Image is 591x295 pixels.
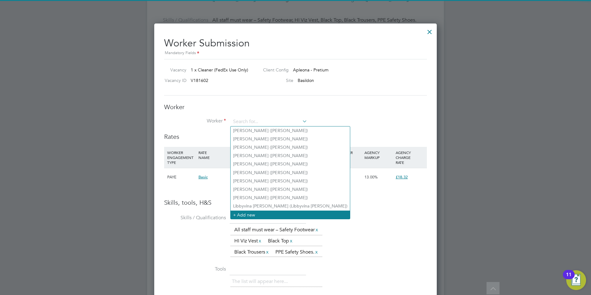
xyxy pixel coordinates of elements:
li: HI Viz Vest [232,237,265,245]
li: Black Trousers [232,248,272,256]
li: [PERSON_NAME] ([PERSON_NAME]) [231,177,350,185]
li: [PERSON_NAME] ([PERSON_NAME]) [231,160,350,168]
a: x [258,237,262,245]
label: Client Config [258,67,289,73]
li: The list will appear here... [232,277,290,286]
div: WORKER ENGAGEMENT TYPE [166,147,197,168]
span: V181602 [191,78,208,83]
label: Worker [164,118,226,124]
div: 11 [566,275,572,283]
label: Site [258,78,293,83]
div: PAYE [166,168,197,186]
li: [PERSON_NAME] ([PERSON_NAME]) [231,143,350,152]
li: [PERSON_NAME] ([PERSON_NAME]) [231,169,350,177]
li: [PERSON_NAME] ([PERSON_NAME]) [231,194,350,202]
h2: Worker Submission [164,32,427,57]
li: [PERSON_NAME] ([PERSON_NAME]) [231,152,350,160]
label: Vacancy ID [162,78,186,83]
li: Black Top [266,237,296,245]
li: [PERSON_NAME] ([PERSON_NAME]) [231,135,350,143]
span: Basic [198,174,208,180]
div: Mandatory Fields [164,50,427,57]
label: Vacancy [162,67,186,73]
li: PPE Safety Shoes. [273,248,321,256]
label: Tools [164,266,226,272]
h3: Worker [164,103,427,111]
button: Open Resource Center, 11 new notifications [566,270,586,290]
a: x [265,248,270,256]
li: + Add new [231,211,350,219]
span: Apleona - Pretium [293,67,329,73]
li: All staff must wear – Safety Footwear [232,226,321,234]
span: 1 x Cleaner (FedEx Use Only) [191,67,248,73]
label: Skills / Qualifications [164,215,226,221]
a: x [315,226,319,234]
div: AGENCY MARKUP [363,147,394,163]
a: x [289,237,293,245]
span: £18.32 [396,174,408,180]
div: RATE NAME [197,147,238,163]
div: AGENCY CHARGE RATE [394,147,425,168]
a: x [314,248,319,256]
li: [PERSON_NAME] ([PERSON_NAME]) [231,126,350,135]
h3: Rates [164,133,427,141]
h3: Skills, tools, H&S [164,199,427,207]
span: 13.00% [364,174,378,180]
li: Libbyvina [PERSON_NAME] (Libbyvina [PERSON_NAME]) [231,202,350,210]
li: [PERSON_NAME] ([PERSON_NAME]) [231,185,350,194]
span: Basildon [298,78,314,83]
input: Search for... [231,117,307,126]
